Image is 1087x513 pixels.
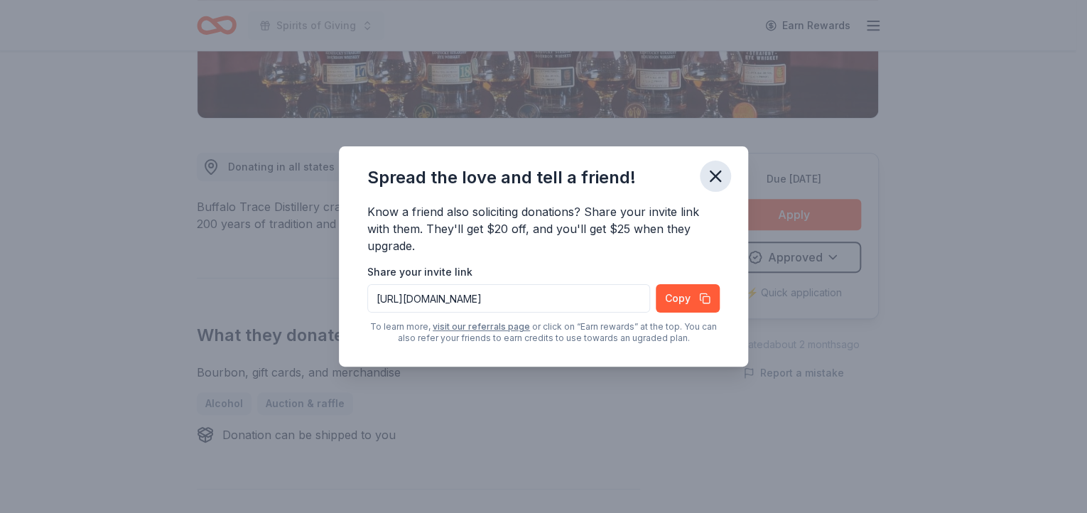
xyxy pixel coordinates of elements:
div: To learn more, or click on “Earn rewards” at the top. You can also refer your friends to earn cre... [367,321,720,344]
label: Share your invite link [367,265,472,279]
div: Spread the love and tell a friend! [367,166,636,189]
a: visit our referrals page [433,321,530,333]
button: Copy [656,284,720,313]
div: Know a friend also soliciting donations? Share your invite link with them. They'll get $20 off, a... [367,203,720,257]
